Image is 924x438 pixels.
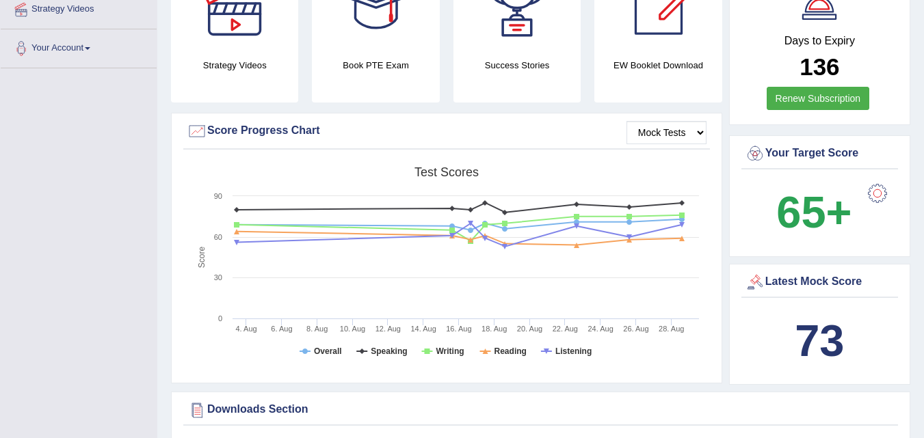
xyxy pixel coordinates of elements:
div: Your Target Score [745,143,895,164]
tspan: 24. Aug [588,325,613,333]
text: 90 [214,192,222,200]
tspan: 20. Aug [517,325,542,333]
tspan: Writing [436,346,464,356]
tspan: 28. Aug [659,325,684,333]
h4: EW Booklet Download [594,58,722,72]
div: Latest Mock Score [745,272,895,292]
b: 73 [795,316,844,366]
tspan: Reading [494,346,527,356]
text: 30 [214,273,222,282]
tspan: Listening [555,346,592,356]
a: Your Account [1,29,157,64]
div: Downloads Section [187,400,895,420]
tspan: 10. Aug [340,325,365,333]
h4: Success Stories [453,58,581,72]
tspan: Speaking [371,346,407,356]
h4: Book PTE Exam [312,58,439,72]
tspan: 26. Aug [623,325,648,333]
a: Renew Subscription [767,87,870,110]
tspan: 8. Aug [306,325,328,333]
tspan: 22. Aug [553,325,578,333]
b: 136 [800,53,839,80]
h4: Days to Expiry [745,35,895,47]
text: 0 [218,314,222,323]
tspan: Test scores [414,165,479,179]
tspan: 12. Aug [375,325,401,333]
tspan: 16. Aug [446,325,471,333]
text: 60 [214,233,222,241]
tspan: 4. Aug [236,325,257,333]
tspan: 14. Aug [410,325,436,333]
tspan: 18. Aug [481,325,507,333]
h4: Strategy Videos [171,58,298,72]
tspan: Overall [314,346,342,356]
tspan: 6. Aug [271,325,292,333]
tspan: Score [197,247,207,269]
b: 65+ [776,187,852,237]
div: Score Progress Chart [187,121,707,141]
